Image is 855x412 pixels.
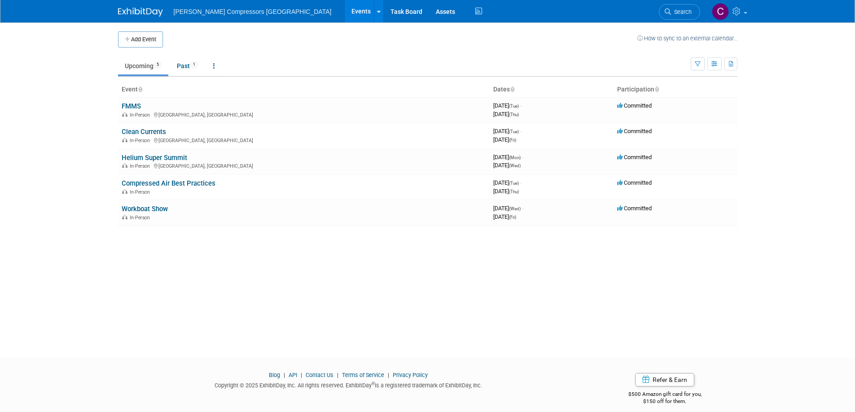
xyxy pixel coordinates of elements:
[190,61,198,68] span: 1
[122,179,215,187] a: Compressed Air Best Practices
[493,205,523,212] span: [DATE]
[522,154,523,160] span: -
[130,112,153,118] span: In-Person
[118,8,163,17] img: ExhibitDay
[130,138,153,143] span: In-Person
[493,128,522,134] span: [DATE]
[617,205,652,212] span: Committed
[118,379,579,390] div: Copyright © 2025 ExhibitDay, Inc. All rights reserved. ExhibitDay is a registered trademark of Ex...
[509,189,519,194] span: (Thu)
[490,82,614,97] th: Dates
[493,111,519,117] span: [DATE]
[493,102,522,109] span: [DATE]
[520,102,522,109] span: -
[493,136,516,143] span: [DATE]
[122,162,486,169] div: [GEOGRAPHIC_DATA], [GEOGRAPHIC_DATA]
[269,372,280,378] a: Blog
[509,129,519,134] span: (Tue)
[335,372,341,378] span: |
[509,206,521,211] span: (Wed)
[509,181,519,186] span: (Tue)
[130,189,153,195] span: In-Person
[298,372,304,378] span: |
[493,162,521,169] span: [DATE]
[509,155,521,160] span: (Mon)
[493,188,519,195] span: [DATE]
[130,215,153,221] span: In-Person
[122,205,168,213] a: Workboat Show
[122,128,166,136] a: Clean Currents
[510,86,514,93] a: Sort by Start Date
[118,82,490,97] th: Event
[118,31,163,48] button: Add Event
[118,57,168,74] a: Upcoming5
[130,163,153,169] span: In-Person
[659,4,700,20] a: Search
[122,163,127,168] img: In-Person Event
[522,205,523,212] span: -
[372,381,375,386] sup: ®
[712,3,729,20] img: Crystal Wilson
[637,35,737,42] a: How to sync to an external calendar...
[289,372,297,378] a: API
[509,104,519,108] span: (Tue)
[617,128,652,134] span: Committed
[617,179,652,186] span: Committed
[122,102,141,110] a: FMMS
[281,372,287,378] span: |
[509,215,516,220] span: (Fri)
[617,154,652,160] span: Committed
[509,163,521,168] span: (Wed)
[122,215,127,219] img: In-Person Event
[493,179,522,186] span: [DATE]
[122,154,187,162] a: Helium Super Summit
[174,8,332,15] span: [PERSON_NAME] Compressors [GEOGRAPHIC_DATA]
[671,9,692,15] span: Search
[306,372,333,378] a: Contact Us
[122,136,486,143] div: [GEOGRAPHIC_DATA], [GEOGRAPHIC_DATA]
[509,112,519,117] span: (Thu)
[509,138,516,143] span: (Fri)
[614,82,737,97] th: Participation
[342,372,384,378] a: Terms of Service
[138,86,142,93] a: Sort by Event Name
[592,398,737,405] div: $150 off for them.
[393,372,428,378] a: Privacy Policy
[520,179,522,186] span: -
[170,57,205,74] a: Past1
[122,112,127,117] img: In-Person Event
[122,189,127,194] img: In-Person Event
[654,86,659,93] a: Sort by Participation Type
[386,372,391,378] span: |
[122,111,486,118] div: [GEOGRAPHIC_DATA], [GEOGRAPHIC_DATA]
[154,61,162,68] span: 5
[520,128,522,134] span: -
[122,138,127,142] img: In-Person Event
[493,154,523,160] span: [DATE]
[617,102,652,109] span: Committed
[592,385,737,405] div: $500 Amazon gift card for you,
[493,213,516,220] span: [DATE]
[635,373,694,386] a: Refer & Earn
